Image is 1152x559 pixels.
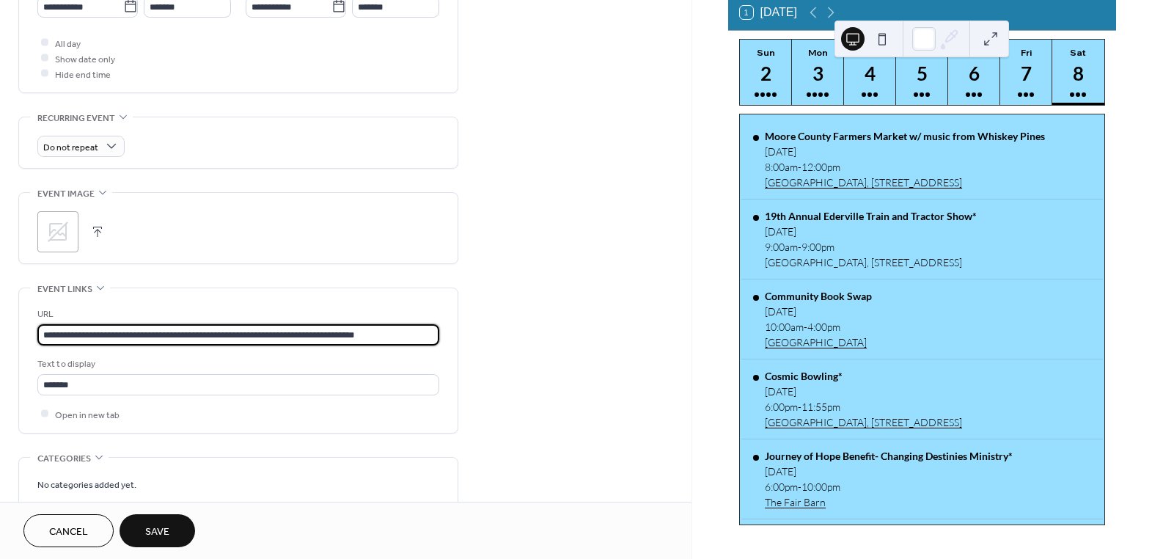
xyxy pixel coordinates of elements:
div: Fri [1005,47,1048,58]
div: [DATE] [765,305,872,318]
span: - [798,481,801,493]
div: [GEOGRAPHIC_DATA], [STREET_ADDRESS] [765,256,977,268]
div: 3 [806,62,830,86]
span: Recurring event [37,111,115,126]
div: Journey of Hope Benefit- Changing Destinies Ministry* [765,450,1013,462]
div: 2 [754,62,778,86]
a: [GEOGRAPHIC_DATA] [765,336,872,348]
span: Do not repeat [43,139,98,156]
span: 9:00pm [801,241,834,253]
div: 5 [910,62,934,86]
span: 12:00pm [801,161,840,173]
button: Cancel [23,514,114,547]
span: 9:00am [765,241,798,253]
span: All day [55,36,81,51]
span: 6:00pm [765,401,798,413]
a: [GEOGRAPHIC_DATA], [STREET_ADDRESS] [765,176,1045,189]
span: Open in new tab [55,407,120,423]
span: - [798,241,801,253]
span: 4:00pm [807,321,840,333]
span: Event image [37,186,95,202]
div: 19th Annual Ederville Train and Tractor Show* [765,210,977,222]
div: 8 [1066,62,1090,86]
div: 4 [858,62,882,86]
span: 10:00pm [801,481,840,493]
div: Sat [1057,47,1100,58]
span: Categories [37,451,91,467]
button: Thu6 [948,40,1000,105]
span: - [798,161,801,173]
button: Sun2 [740,40,792,105]
span: No categories added yet. [37,477,136,492]
div: Moore County Farmers Market w/ music from Whiskey Pines [765,130,1045,142]
div: URL [37,307,436,322]
span: 8:00am [765,161,798,173]
span: - [804,321,807,333]
span: - [798,401,801,413]
button: Mon3 [792,40,844,105]
div: [DATE] [765,145,1045,158]
div: Mon [796,47,840,58]
span: Save [145,525,169,540]
div: ; [37,211,78,252]
span: 11:55pm [801,401,840,413]
div: Community Book Swap [765,290,872,302]
a: The Fair Barn [765,496,1013,508]
div: [DATE] [765,385,962,398]
button: Fri7 [1000,40,1052,105]
div: 6 [962,62,986,86]
div: 7 [1014,62,1038,86]
button: Wed5 [896,40,948,105]
div: Cosmic Bowling* [765,370,962,382]
button: Save [120,514,195,547]
span: Cancel [49,525,88,540]
button: 1[DATE] [735,2,802,23]
span: Hide end time [55,67,111,82]
button: Sat8 [1052,40,1104,105]
div: [DATE] [765,465,1013,478]
button: Tue4 [844,40,896,105]
span: Show date only [55,51,115,67]
span: 10:00am [765,321,804,333]
span: 6:00pm [765,481,798,493]
div: Sun [744,47,788,58]
a: [GEOGRAPHIC_DATA], [STREET_ADDRESS] [765,416,962,428]
span: Event links [37,282,92,297]
div: Text to display [37,357,436,372]
div: [DATE] [765,225,977,238]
